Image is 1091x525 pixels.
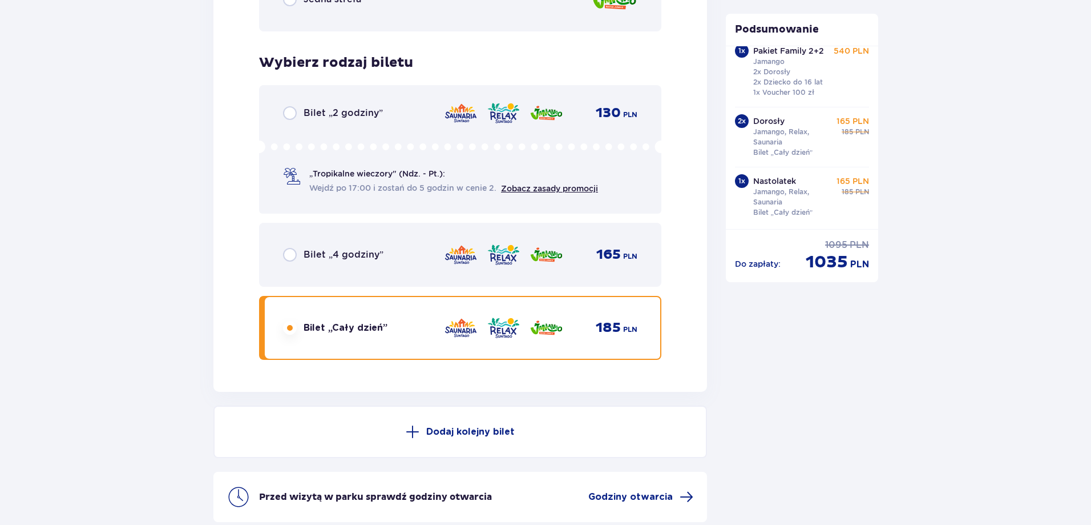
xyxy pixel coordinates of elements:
span: 165 [596,246,621,263]
img: Relax [487,243,520,267]
span: PLN [623,110,637,120]
span: PLN [623,251,637,262]
p: Podsumowanie [726,23,879,37]
a: Zobacz zasady promocji [501,184,598,193]
div: 2 x [735,114,749,128]
span: PLN [850,239,869,251]
p: Jamango, Relax, Saunaria [753,127,832,147]
p: 165 PLN [837,175,869,187]
span: PLN [623,324,637,335]
span: Bilet „4 godziny” [304,249,383,261]
h4: Wybierz rodzaj biletu [259,54,413,71]
span: 185 [842,127,853,137]
img: Jamango [530,243,563,267]
span: Wejdź po 17:00 i zostań do 5 godzin w cenie 2. [309,182,496,194]
img: Relax [487,316,520,340]
span: PLN [855,127,869,137]
p: Jamango [753,57,785,67]
p: Bilet „Cały dzień” [753,147,813,158]
span: Godziny otwarcia [588,491,673,503]
span: Bilet „Cały dzień” [304,322,387,334]
img: Saunaria [444,243,478,267]
span: 185 [842,187,853,197]
span: PLN [855,187,869,197]
span: Bilet „2 godziny” [304,107,383,119]
p: 2x Dorosły 2x Dziecko do 16 lat 1x Voucher 100 zł [753,67,823,98]
span: 1035 [806,251,848,273]
span: 130 [596,105,621,122]
img: Relax [487,101,520,125]
img: Saunaria [444,316,478,340]
span: 1095 [825,239,847,251]
p: Bilet „Cały dzień” [753,207,813,218]
p: Do zapłaty : [735,258,781,270]
p: Nastolatek [753,175,796,187]
p: 165 PLN [837,115,869,127]
p: Dorosły [753,115,785,127]
a: Godziny otwarcia [588,490,693,504]
p: Jamango, Relax, Saunaria [753,187,832,207]
p: Dodaj kolejny bilet [426,426,515,438]
p: 540 PLN [834,45,869,57]
img: Jamango [530,316,563,340]
div: 1 x [735,174,749,188]
p: Pakiet Family 2+2 [753,45,824,57]
img: Jamango [530,101,563,125]
span: „Tropikalne wieczory" (Ndz. - Pt.): [309,168,445,179]
div: 1 x [735,44,749,58]
p: Przed wizytą w parku sprawdź godziny otwarcia [259,491,492,503]
span: 185 [596,319,621,336]
span: PLN [850,258,869,271]
img: Saunaria [444,101,478,125]
button: Dodaj kolejny bilet [213,406,707,458]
